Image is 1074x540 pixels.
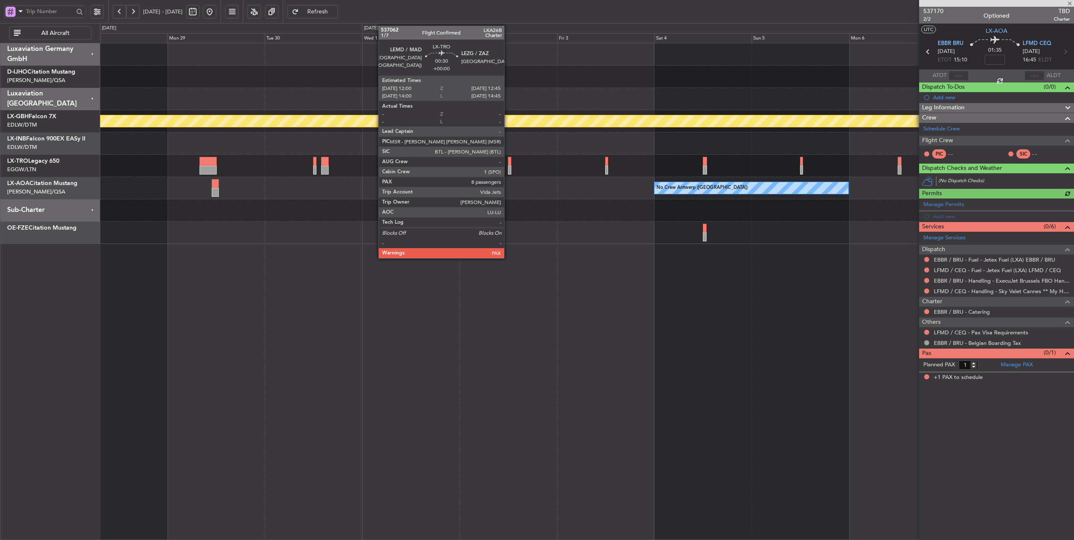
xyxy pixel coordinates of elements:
[1032,150,1051,158] div: - -
[938,56,952,64] span: ETOT
[923,361,955,369] label: Planned PAX
[654,33,752,43] div: Sat 4
[922,136,953,146] span: Flight Crew
[934,288,1070,295] a: LFMD / CEQ - Handling - Sky Valet Cannes ** My Handling**LFMD / CEQ
[7,166,36,173] a: EGGW/LTN
[988,46,1002,55] span: 01:35
[1016,149,1030,159] div: SIC
[923,7,944,16] span: 537170
[460,33,557,43] div: Thu 2
[287,5,338,19] button: Refresh
[934,339,1021,347] a: EBBR / BRU - Belgian Boarding Tax
[922,82,965,92] span: Dispatch To-Dos
[557,33,654,43] div: Fri 3
[7,180,77,186] a: LX-AOACitation Mustang
[933,94,1070,101] div: Add new
[933,71,946,80] span: ATOT
[7,69,27,75] span: D-IJHO
[984,11,1010,20] div: Optioned
[7,225,77,231] a: OE-FZECitation Mustang
[922,164,1002,173] span: Dispatch Checks and Weather
[922,297,942,307] span: Charter
[7,188,65,196] a: [PERSON_NAME]/QSA
[934,308,990,315] a: EBBR / BRU - Catering
[102,25,116,32] div: [DATE]
[1054,7,1070,16] span: TBD
[1023,48,1040,56] span: [DATE]
[1023,56,1036,64] span: 16:45
[1044,348,1056,357] span: (0/1)
[7,136,85,142] a: LX-INBFalcon 900EX EASy II
[923,125,960,133] a: Schedule Crew
[7,114,56,119] a: LX-GBHFalcon 7X
[7,225,29,231] span: OE-FZE
[948,150,967,158] div: - -
[922,103,965,113] span: Leg Information
[923,16,944,23] span: 2/2
[167,33,265,43] div: Mon 29
[1054,16,1070,23] span: Charter
[1044,222,1056,231] span: (0/6)
[934,267,1061,274] a: LFMD / CEQ - Fuel - Jetex Fuel (LXA) LFMD / CEQ
[921,26,936,33] button: UTC
[922,245,945,254] span: Dispatch
[986,26,1008,35] span: LX-AOA
[143,8,183,16] span: [DATE] - [DATE]
[1001,361,1033,369] a: Manage PAX
[7,136,26,142] span: LX-INB
[7,158,28,164] span: LX-TRO
[657,182,748,194] div: No Crew Antwerp ([GEOGRAPHIC_DATA])
[22,30,88,36] span: All Aircraft
[1023,40,1051,48] span: LFMD CEQ
[954,56,967,64] span: 15:10
[932,149,946,159] div: PIC
[7,121,37,129] a: EDLW/DTM
[938,40,963,48] span: EBBR BRU
[934,256,1055,263] a: EBBR / BRU - Fuel - Jetex Fuel (LXA) EBBR / BRU
[7,180,29,186] span: LX-AOA
[7,77,65,84] a: [PERSON_NAME]/QSA
[752,33,849,43] div: Sun 5
[7,143,37,151] a: EDLW/DTM
[922,222,944,232] span: Services
[922,318,941,327] span: Others
[1038,56,1052,64] span: ELDT
[26,5,74,18] input: Trip Number
[9,26,91,40] button: All Aircraft
[1044,82,1056,91] span: (0/0)
[364,25,378,32] div: [DATE]
[938,48,955,56] span: [DATE]
[265,33,362,43] div: Tue 30
[849,33,946,43] div: Mon 6
[938,177,1074,186] div: (No Dispatch Checks)
[7,158,59,164] a: LX-TROLegacy 650
[7,69,75,75] a: D-IJHOCitation Mustang
[934,277,1070,284] a: EBBR / BRU - Handling - ExecuJet Brussels FBO Handling Abelag
[934,329,1028,336] a: LFMD / CEQ - Pax Visa Requirements
[300,9,335,15] span: Refresh
[922,349,931,358] span: Pax
[1047,71,1061,80] span: ALDT
[7,114,29,119] span: LX-GBH
[70,33,167,43] div: Sun 28
[923,234,965,242] a: Manage Services
[362,33,460,43] div: Wed 1
[922,113,936,123] span: Crew
[934,373,983,382] span: +1 PAX to schedule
